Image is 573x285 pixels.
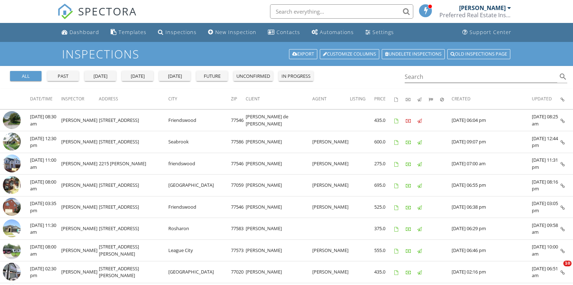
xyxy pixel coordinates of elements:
[246,218,312,240] td: [PERSON_NAME]
[276,29,300,35] div: Contacts
[532,89,560,109] th: Updated: Not sorted.
[99,131,168,153] td: [STREET_ADDRESS]
[99,261,168,283] td: [STREET_ADDRESS][PERSON_NAME]
[168,89,231,109] th: City: Not sorted.
[246,196,312,218] td: [PERSON_NAME]
[362,26,397,39] a: Settings
[560,89,573,109] th: Inspection Details: Not sorted.
[30,131,61,153] td: [DATE] 12:30 pm
[215,29,256,35] div: New Inspection
[563,261,572,266] span: 10
[168,131,231,153] td: Seabrook
[85,71,116,81] button: [DATE]
[532,96,552,102] span: Updated
[312,175,350,196] td: [PERSON_NAME]
[57,4,73,19] img: The Best Home Inspection Software - Spectora
[452,196,532,218] td: [DATE] 06:38 pm
[30,218,61,240] td: [DATE] 11:30 am
[309,26,357,39] a: Automations (Basic)
[99,175,168,196] td: [STREET_ADDRESS]
[549,261,566,278] iframe: Intercom live chat
[374,261,394,283] td: 435.0
[406,89,417,109] th: Paid: Not sorted.
[3,263,21,281] img: image_processing2025092697yb7k19.jpeg
[61,96,84,102] span: Inspector
[59,26,102,39] a: Dashboard
[30,239,61,261] td: [DATE] 08:00 am
[374,218,394,240] td: 375.0
[61,218,99,240] td: [PERSON_NAME]
[279,71,313,81] button: in progress
[452,109,532,131] td: [DATE] 06:04 pm
[108,26,149,39] a: Templates
[394,89,406,109] th: Agreements signed: Not sorted.
[233,71,273,81] button: unconfirmed
[452,89,532,109] th: Created: Not sorted.
[3,219,21,237] img: image_processing20250926919cfwc0.jpeg
[320,49,379,59] a: Customize Columns
[168,261,231,283] td: [GEOGRAPHIC_DATA]
[162,73,188,80] div: [DATE]
[350,96,366,102] span: Listing
[459,4,506,11] div: [PERSON_NAME]
[447,49,510,59] a: Old inspections page
[99,196,168,218] td: [STREET_ADDRESS]
[374,131,394,153] td: 600.0
[452,175,532,196] td: [DATE] 06:55 pm
[374,109,394,131] td: 435.0
[165,29,197,35] div: Inspections
[374,153,394,175] td: 275.0
[532,239,560,261] td: [DATE] 10:00 am
[119,29,146,35] div: Templates
[532,131,560,153] td: [DATE] 12:44 pm
[231,261,246,283] td: 77020
[61,109,99,131] td: [PERSON_NAME]
[231,153,246,175] td: 77546
[231,218,246,240] td: 77583
[374,89,394,109] th: Price: Not sorted.
[452,96,471,102] span: Created
[99,218,168,240] td: [STREET_ADDRESS]
[3,155,21,172] img: image_processing2025092794o0htc0.jpeg
[452,261,532,283] td: [DATE] 02:16 pm
[452,239,532,261] td: [DATE] 06:46 pm
[440,89,452,109] th: Canceled: Not sorted.
[47,71,79,81] button: past
[3,133,21,151] img: image_processing2025092776ptbbz2.jpeg
[30,153,61,175] td: [DATE] 11:00 am
[312,89,350,109] th: Agent: Not sorted.
[532,175,560,196] td: [DATE] 08:16 pm
[429,89,440,109] th: Submitted: Not sorted.
[30,109,61,131] td: [DATE] 08:30 am
[374,239,394,261] td: 555.0
[417,89,429,109] th: Published: Not sorted.
[231,196,246,218] td: 77546
[168,239,231,261] td: League City
[122,71,153,81] button: [DATE]
[3,111,21,129] img: streetview
[3,241,21,259] img: image_processing2025092591f61q77.jpeg
[312,196,350,218] td: [PERSON_NAME]
[289,49,317,59] a: Export
[246,109,312,131] td: [PERSON_NAME] de [PERSON_NAME]
[452,218,532,240] td: [DATE] 06:29 pm
[61,261,99,283] td: [PERSON_NAME]
[196,71,228,81] button: future
[61,196,99,218] td: [PERSON_NAME]
[459,26,514,39] a: Support Center
[559,72,567,81] i: search
[199,73,225,80] div: future
[312,153,350,175] td: [PERSON_NAME]
[168,175,231,196] td: [GEOGRAPHIC_DATA]
[62,48,511,60] h1: Inspections
[231,175,246,196] td: 77059
[69,29,99,35] div: Dashboard
[99,109,168,131] td: [STREET_ADDRESS]
[205,26,259,39] a: New Inspection
[374,96,386,102] span: Price
[30,261,61,283] td: [DATE] 02:30 pm
[439,11,511,19] div: Preferred Real Estate Inspections, PLLC.
[168,109,231,131] td: Friendswood
[231,239,246,261] td: 77573
[99,153,168,175] td: 2215 [PERSON_NAME]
